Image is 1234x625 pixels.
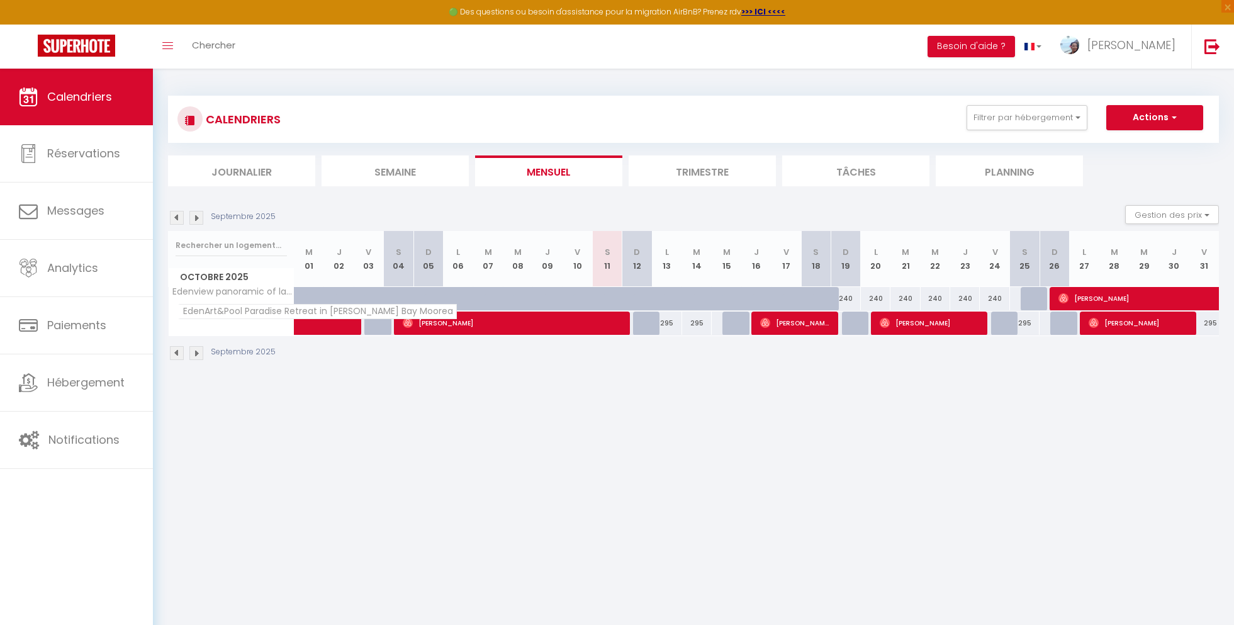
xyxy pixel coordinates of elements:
[723,246,731,258] abbr: M
[741,6,785,17] a: >>> ICI <<<<
[950,231,980,287] th: 23
[354,231,383,287] th: 03
[771,231,801,287] th: 17
[47,145,120,161] span: Réservations
[1082,246,1086,258] abbr: L
[211,211,276,223] p: Septembre 2025
[485,246,492,258] abbr: M
[921,231,950,287] th: 22
[443,231,473,287] th: 06
[782,155,929,186] li: Tâches
[861,231,890,287] th: 20
[950,287,980,310] div: 240
[403,311,620,335] span: [PERSON_NAME]
[1010,231,1040,287] th: 25
[831,287,861,310] div: 240
[665,246,669,258] abbr: L
[622,231,652,287] th: 12
[324,231,354,287] th: 02
[1159,231,1189,287] th: 30
[1189,231,1219,287] th: 31
[902,246,909,258] abbr: M
[1052,246,1058,258] abbr: D
[741,231,771,287] th: 16
[168,155,315,186] li: Journalier
[47,89,112,104] span: Calendriers
[634,246,640,258] abbr: D
[682,312,712,335] div: 295
[337,246,342,258] abbr: J
[813,246,819,258] abbr: S
[192,38,235,52] span: Chercher
[861,287,890,310] div: 240
[1099,231,1129,287] th: 28
[801,231,831,287] th: 18
[1060,36,1079,55] img: ...
[1201,246,1207,258] abbr: V
[890,287,920,310] div: 240
[831,231,861,287] th: 19
[921,287,950,310] div: 240
[980,287,1009,310] div: 240
[963,246,968,258] abbr: J
[575,246,580,258] abbr: V
[47,317,106,333] span: Paiements
[456,246,460,258] abbr: L
[182,25,245,69] a: Chercher
[1051,25,1191,69] a: ... [PERSON_NAME]
[693,246,700,258] abbr: M
[1040,231,1069,287] th: 26
[47,203,104,218] span: Messages
[880,311,979,335] span: [PERSON_NAME]
[760,311,829,335] span: [PERSON_NAME]
[413,231,443,287] th: 05
[294,231,324,287] th: 01
[366,246,371,258] abbr: V
[322,155,469,186] li: Semaine
[533,231,563,287] th: 09
[992,246,998,258] abbr: V
[874,246,878,258] abbr: L
[605,246,610,258] abbr: S
[563,231,592,287] th: 10
[1111,246,1118,258] abbr: M
[843,246,849,258] abbr: D
[783,246,789,258] abbr: V
[1189,312,1219,335] div: 295
[1125,205,1219,224] button: Gestion des prix
[1058,286,1232,310] span: [PERSON_NAME]
[928,36,1015,57] button: Besoin d'aide ?
[203,105,281,133] h3: CALENDRIERS
[514,246,522,258] abbr: M
[980,231,1009,287] th: 24
[176,234,287,257] input: Rechercher un logement...
[1204,38,1220,54] img: logout
[384,231,413,287] th: 04
[305,246,313,258] abbr: M
[1172,246,1177,258] abbr: J
[171,287,296,296] span: Edenview panoramic of lagoon & pool
[682,231,712,287] th: 14
[425,246,432,258] abbr: D
[545,246,550,258] abbr: J
[47,260,98,276] span: Analytics
[211,346,276,358] p: Septembre 2025
[1106,105,1203,130] button: Actions
[629,155,776,186] li: Trimestre
[169,268,294,286] span: Octobre 2025
[652,231,682,287] th: 13
[1140,246,1148,258] abbr: M
[1087,37,1175,53] span: [PERSON_NAME]
[178,304,457,319] span: EdenArt&Pool Paradise Retreat in [PERSON_NAME] Bay Moorea
[1010,312,1040,335] div: 295
[503,231,532,287] th: 08
[1129,231,1158,287] th: 29
[1089,311,1187,335] span: [PERSON_NAME]
[47,374,125,390] span: Hébergement
[652,312,682,335] div: 295
[396,246,401,258] abbr: S
[592,231,622,287] th: 11
[936,155,1083,186] li: Planning
[967,105,1087,130] button: Filtrer par hébergement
